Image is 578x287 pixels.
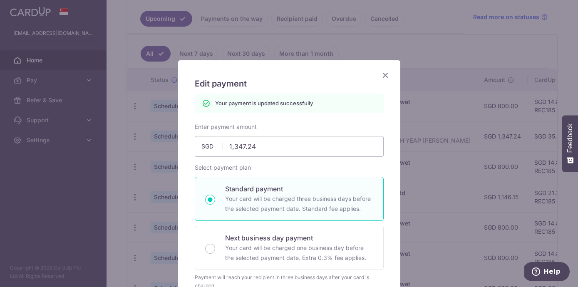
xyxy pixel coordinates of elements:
[195,163,251,172] label: Select payment plan
[524,262,570,283] iframe: Opens a widget where you can find more information
[195,136,384,157] input: 0.00
[225,194,373,214] p: Your card will be charged three business days before the selected payment date. Standard fee appl...
[562,115,578,172] button: Feedback - Show survey
[201,142,223,151] span: SGD
[566,124,574,153] span: Feedback
[225,243,373,263] p: Your card will be charged one business day before the selected payment date. Extra 0.3% fee applies.
[215,99,313,107] p: Your payment is updated successfully
[195,77,384,90] h5: Edit payment
[225,184,373,194] p: Standard payment
[225,233,373,243] p: Next business day payment
[380,70,390,80] button: Close
[195,123,257,131] label: Enter payment amount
